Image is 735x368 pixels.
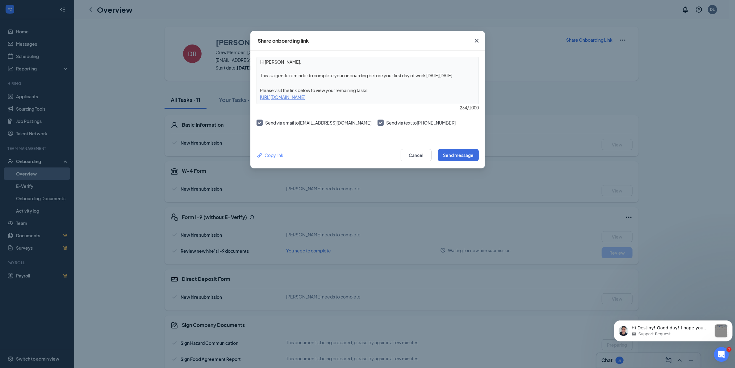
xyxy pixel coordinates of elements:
[473,37,480,44] svg: Cross
[257,104,479,111] div: 234 / 1000
[257,152,283,159] button: Link Copy link
[727,347,732,352] span: 1
[257,152,283,159] div: Copy link
[257,57,478,80] textarea: Hi [PERSON_NAME], This is a gentle reminder to complete your onboarding before your first day of ...
[468,31,485,51] button: Close
[265,120,371,125] span: Send via email to [EMAIL_ADDRESS][DOMAIN_NAME]
[386,120,456,125] span: Send via text to [PHONE_NUMBER]
[378,120,383,125] svg: Checkmark
[612,308,735,351] iframe: Intercom notifications message
[258,37,309,44] div: Share onboarding link
[257,120,262,125] svg: Checkmark
[714,347,729,362] iframe: Intercom live chat
[257,152,263,159] svg: Link
[257,87,478,94] div: Please visit the link below to view your remaining tasks:
[257,94,478,100] div: [URL][DOMAIN_NAME]
[401,149,432,161] button: Cancel
[438,149,479,161] button: Send message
